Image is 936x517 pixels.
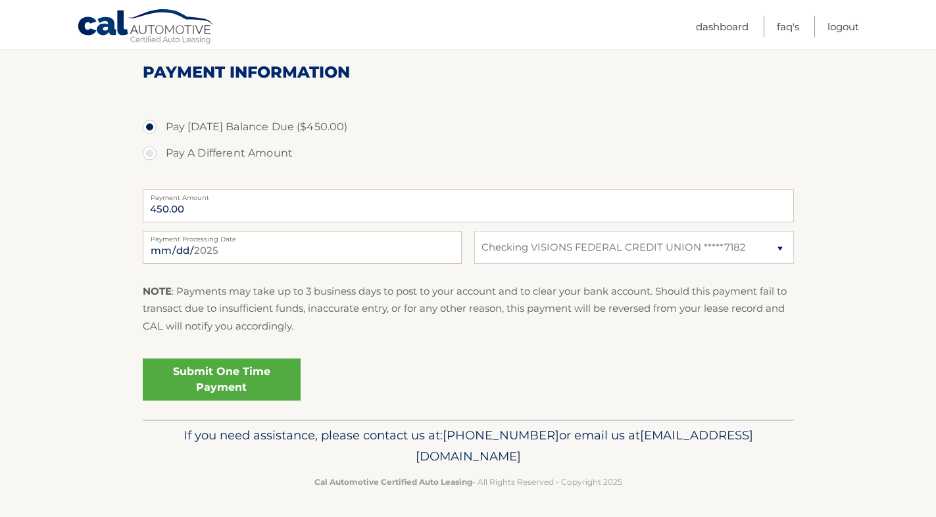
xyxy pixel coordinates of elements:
[143,283,794,335] p: : Payments may take up to 3 business days to post to your account and to clear your bank account....
[143,189,794,222] input: Payment Amount
[143,62,794,82] h2: Payment Information
[416,428,753,464] span: [EMAIL_ADDRESS][DOMAIN_NAME]
[143,358,301,401] a: Submit One Time Payment
[143,114,794,140] label: Pay [DATE] Balance Due ($450.00)
[696,16,749,37] a: Dashboard
[151,475,785,489] p: - All Rights Reserved - Copyright 2025
[143,189,794,200] label: Payment Amount
[151,425,785,467] p: If you need assistance, please contact us at: or email us at
[143,140,794,166] label: Pay A Different Amount
[143,231,462,264] input: Payment Date
[827,16,859,37] a: Logout
[77,9,215,47] a: Cal Automotive
[777,16,799,37] a: FAQ's
[314,477,472,487] strong: Cal Automotive Certified Auto Leasing
[143,231,462,241] label: Payment Processing Date
[143,285,172,297] strong: NOTE
[443,428,559,443] span: [PHONE_NUMBER]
